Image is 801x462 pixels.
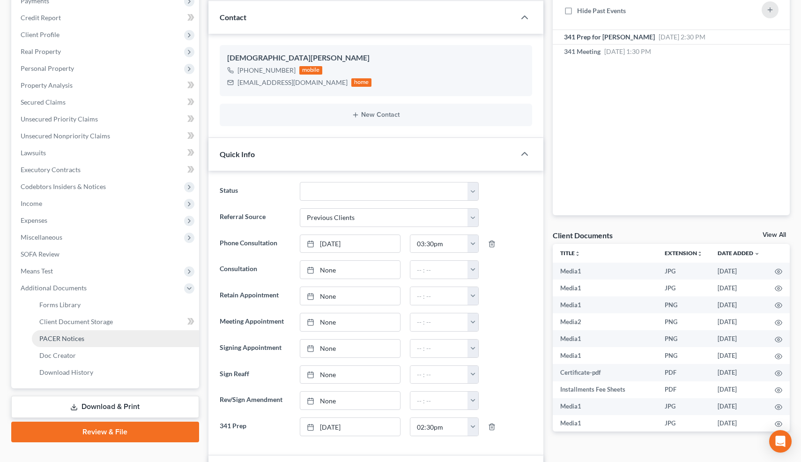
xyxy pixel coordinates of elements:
[300,235,400,253] a: [DATE]
[13,144,199,161] a: Lawsuits
[32,347,199,364] a: Doc Creator
[215,339,296,358] label: Signing Appointment
[21,166,81,174] span: Executory Contracts
[39,301,81,309] span: Forms Library
[13,94,199,111] a: Secured Claims
[657,280,710,296] td: JPG
[300,392,400,409] a: None
[220,150,255,159] span: Quick Info
[21,81,73,89] span: Property Analysis
[21,267,53,275] span: Means Test
[410,261,468,279] input: -- : --
[410,287,468,305] input: -- : --
[215,417,296,436] label: 341 Prep
[39,368,93,376] span: Download History
[710,263,767,280] td: [DATE]
[215,287,296,305] label: Retain Appointment
[237,78,348,87] div: [EMAIL_ADDRESS][DOMAIN_NAME]
[237,66,296,75] div: [PHONE_NUMBER]
[410,418,468,436] input: -- : --
[32,313,199,330] a: Client Document Storage
[763,232,786,238] a: View All
[13,246,199,263] a: SOFA Review
[21,14,61,22] span: Credit Report
[13,111,199,128] a: Unsecured Priority Claims
[299,66,323,75] div: mobile
[21,47,61,55] span: Real Property
[710,280,767,296] td: [DATE]
[710,330,767,347] td: [DATE]
[553,296,657,313] td: Media1
[13,9,199,26] a: Credit Report
[553,230,613,240] div: Client Documents
[300,366,400,384] a: None
[21,182,106,190] span: Codebtors Insiders & Notices
[710,415,767,432] td: [DATE]
[657,364,710,381] td: PDF
[697,251,703,257] i: unfold_more
[553,280,657,296] td: Media1
[21,199,42,207] span: Income
[577,7,626,15] span: Hide Past Events
[710,381,767,398] td: [DATE]
[32,364,199,381] a: Download History
[39,351,76,359] span: Doc Creator
[710,313,767,330] td: [DATE]
[39,334,84,342] span: PACER Notices
[21,149,46,157] span: Lawsuits
[657,330,710,347] td: PNG
[657,296,710,313] td: PNG
[215,182,296,201] label: Status
[710,347,767,364] td: [DATE]
[300,287,400,305] a: None
[665,250,703,257] a: Extensionunfold_more
[21,115,98,123] span: Unsecured Priority Claims
[553,347,657,364] td: Media1
[21,250,59,258] span: SOFA Review
[300,313,400,331] a: None
[13,161,199,178] a: Executory Contracts
[553,398,657,415] td: Media1
[710,296,767,313] td: [DATE]
[657,263,710,280] td: JPG
[553,415,657,432] td: Media1
[21,64,74,72] span: Personal Property
[657,398,710,415] td: JPG
[300,261,400,279] a: None
[300,418,400,436] a: [DATE]
[410,313,468,331] input: -- : --
[13,128,199,144] a: Unsecured Nonpriority Claims
[553,263,657,280] td: Media1
[215,391,296,410] label: Rev/Sign Amendment
[215,260,296,279] label: Consultation
[410,235,468,253] input: -- : --
[21,216,47,224] span: Expenses
[13,77,199,94] a: Property Analysis
[21,284,87,292] span: Additional Documents
[657,415,710,432] td: JPG
[769,430,792,453] div: Open Intercom Messenger
[32,330,199,347] a: PACER Notices
[215,313,296,332] label: Meeting Appointment
[227,53,525,64] div: [DEMOGRAPHIC_DATA][PERSON_NAME]
[410,366,468,384] input: -- : --
[564,33,655,41] span: 341 Prep for [PERSON_NAME]
[215,365,296,384] label: Sign Reaff
[553,364,657,381] td: Certificate-pdf
[11,422,199,442] a: Review & File
[227,111,525,119] button: New Contact
[553,313,657,330] td: Media2
[710,364,767,381] td: [DATE]
[410,340,468,357] input: -- : --
[21,132,110,140] span: Unsecured Nonpriority Claims
[575,251,580,257] i: unfold_more
[604,47,651,55] span: [DATE] 1:30 PM
[21,30,59,38] span: Client Profile
[32,296,199,313] a: Forms Library
[21,98,66,106] span: Secured Claims
[21,233,62,241] span: Miscellaneous
[553,381,657,398] td: Installments Fee Sheets
[659,33,705,41] span: [DATE] 2:30 PM
[220,13,246,22] span: Contact
[39,318,113,326] span: Client Document Storage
